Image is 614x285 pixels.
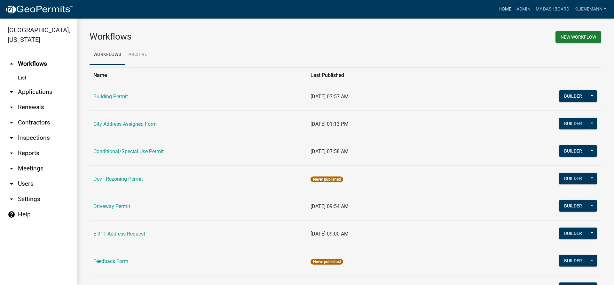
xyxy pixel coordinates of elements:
a: klienemann [572,3,609,15]
button: Builder [559,255,587,266]
button: Builder [559,145,587,157]
span: Never published [311,176,343,182]
button: New Workflow [555,31,601,43]
span: Never published [311,259,343,265]
i: arrow_drop_down [8,180,15,188]
a: City Address Assigned Form [93,121,157,127]
th: Name [90,67,307,83]
a: Workflows [90,45,125,65]
i: arrow_drop_down [8,195,15,203]
button: Builder [559,228,587,239]
i: help [8,211,15,218]
i: arrow_drop_down [8,165,15,172]
span: [DATE] 07:57 AM [311,94,349,100]
i: arrow_drop_up [8,60,15,68]
button: Builder [559,118,587,129]
span: [DATE] 01:13 PM [311,121,349,127]
a: My Dashboard [533,3,572,15]
i: arrow_drop_down [8,88,15,96]
button: Builder [559,200,587,212]
a: Driveway Permit [93,203,130,209]
i: arrow_drop_down [8,134,15,142]
a: Building Permit [93,94,128,100]
button: Builder [559,90,587,102]
i: arrow_drop_down [8,103,15,111]
i: arrow_drop_down [8,149,15,157]
span: [DATE] 09:00 AM [311,231,349,237]
a: E-911 Address Request [93,231,145,237]
a: Conditional/Special Use Permit [93,148,164,154]
span: [DATE] 09:54 AM [311,203,349,209]
a: Archive [125,45,151,65]
i: arrow_drop_down [8,119,15,126]
a: Admin [514,3,533,15]
th: Last Published [307,67,517,83]
span: [DATE] 07:58 AM [311,148,349,154]
h3: Workflows [90,31,341,42]
button: Builder [559,173,587,184]
a: Feedback Form [93,258,128,264]
a: Dev - Rezoning Permit [93,176,143,182]
a: Home [496,3,514,15]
